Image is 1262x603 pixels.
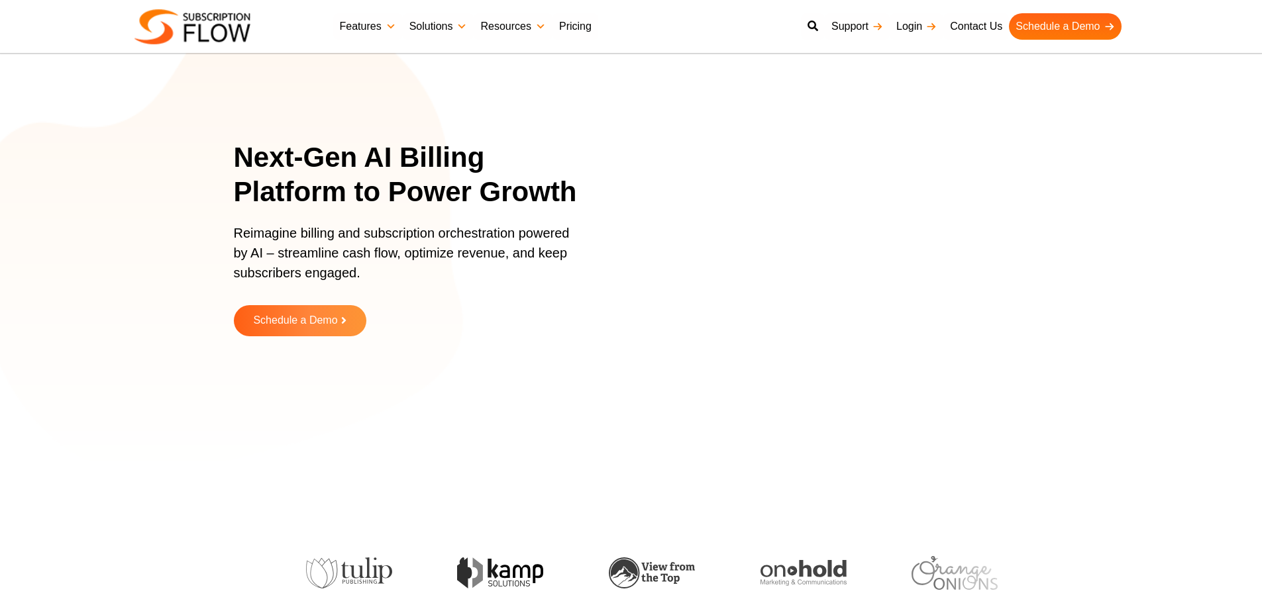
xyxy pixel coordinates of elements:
img: onhold-marketing [761,560,847,586]
a: Features [333,13,403,40]
a: Schedule a Demo [1009,13,1121,40]
img: kamp-solution [457,557,543,588]
span: Schedule a Demo [253,315,337,326]
a: Schedule a Demo [234,305,366,336]
a: Login [890,13,943,40]
a: Contact Us [943,13,1009,40]
img: Subscriptionflow [134,9,250,44]
img: tulip-publishing [306,557,392,589]
a: Support [825,13,890,40]
p: Reimagine billing and subscription orchestration powered by AI – streamline cash flow, optimize r... [234,223,578,296]
a: Solutions [403,13,474,40]
img: view-from-the-top [609,557,695,588]
h1: Next-Gen AI Billing Platform to Power Growth [234,140,595,210]
a: Pricing [552,13,598,40]
a: Resources [474,13,552,40]
img: orange-onions [912,556,998,590]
